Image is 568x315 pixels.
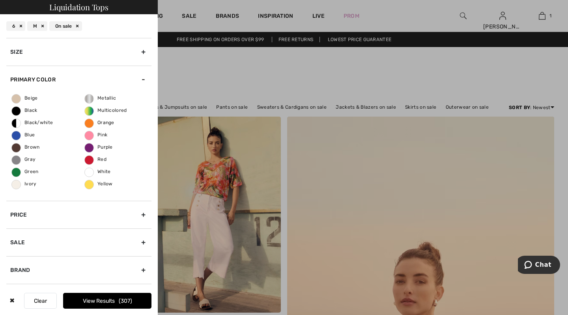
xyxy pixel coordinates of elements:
[119,298,132,304] span: 307
[6,256,151,284] div: Brand
[24,293,57,309] button: Clear
[49,21,82,31] div: On sale
[6,284,151,311] div: Pattern
[12,144,40,150] span: Brown
[85,95,116,101] span: Metallic
[12,108,37,113] span: Black
[12,120,53,125] span: Black/white
[85,108,127,113] span: Multicolored
[6,21,25,31] div: 6
[85,120,114,125] span: Orange
[12,95,38,101] span: Beige
[6,38,151,66] div: Size
[6,228,151,256] div: Sale
[6,293,18,309] div: ✖
[85,169,111,174] span: White
[85,144,113,150] span: Purple
[12,181,37,187] span: Ivory
[63,293,151,309] button: View Results307
[6,66,151,93] div: Primary Color
[12,132,35,138] span: Blue
[85,132,107,138] span: Pink
[12,169,39,174] span: Green
[518,256,560,275] iframe: Opens a widget where you can chat to one of our agents
[27,21,47,31] div: M
[6,201,151,228] div: Price
[85,181,113,187] span: Yellow
[12,157,35,162] span: Gray
[85,157,106,162] span: Red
